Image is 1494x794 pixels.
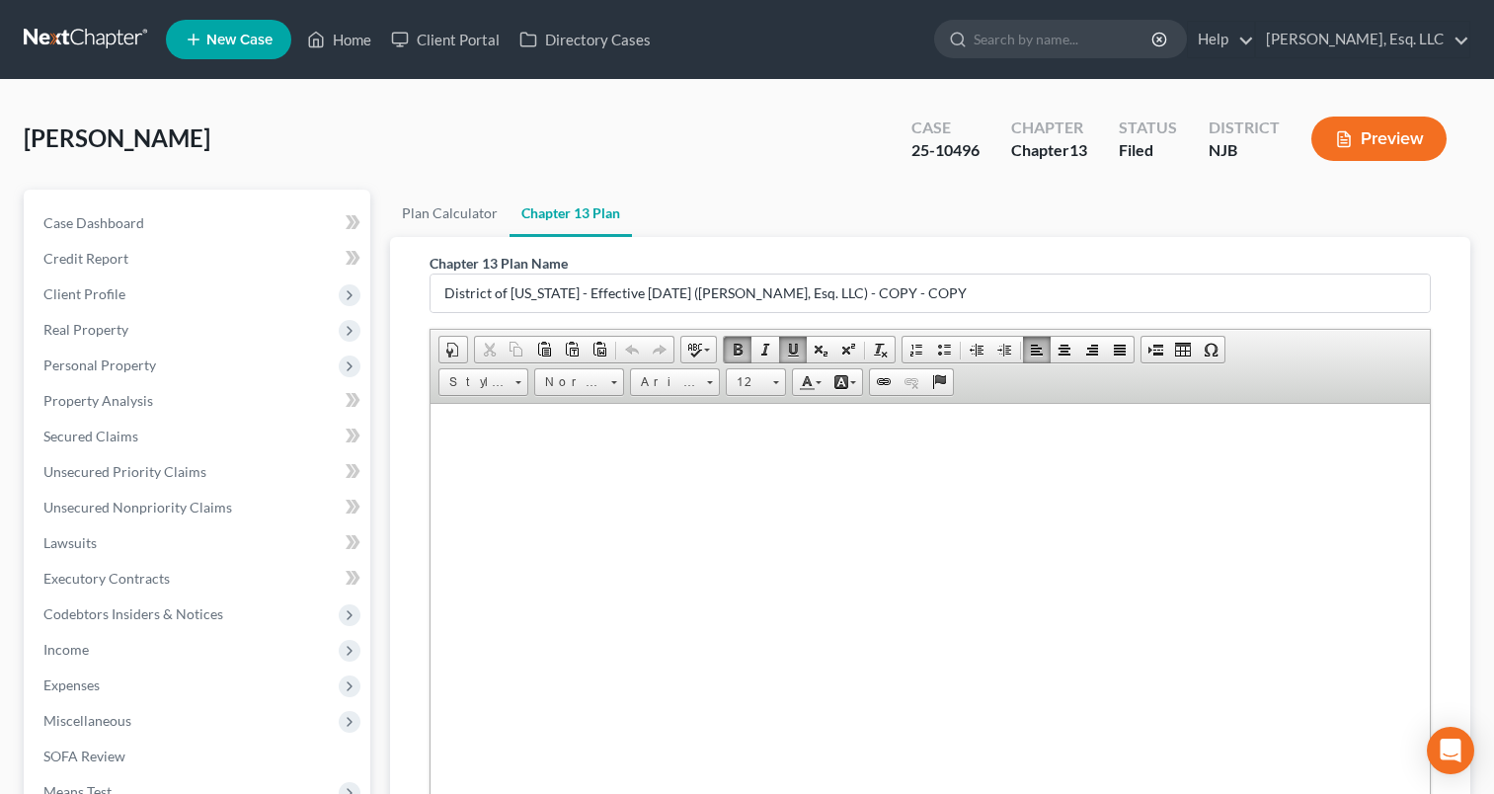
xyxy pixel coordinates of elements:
a: Help [1188,22,1254,57]
label: Chapter 13 Plan Name [430,253,568,274]
span: Real Property [43,321,128,338]
a: SOFA Review [28,739,370,774]
div: NJB [1209,139,1280,162]
a: Remove Format [867,337,895,362]
a: Insert/Remove Numbered List [903,337,930,362]
a: Insert/Remove Bulleted List [930,337,958,362]
span: Personal Property [43,357,156,373]
a: Unlink [898,369,925,395]
a: Align Left [1023,337,1051,362]
div: 25-10496 [911,139,980,162]
a: Directory Cases [510,22,661,57]
a: Normal [534,368,624,396]
a: Plan Calculator [390,190,510,237]
span: Case Dashboard [43,214,144,231]
a: Subscript [807,337,834,362]
span: Codebtors Insiders & Notices [43,605,223,622]
a: Case Dashboard [28,205,370,241]
div: Case [911,117,980,139]
a: Decrease Indent [963,337,990,362]
a: Lawsuits [28,525,370,561]
a: Link [870,369,898,395]
a: Justify [1106,337,1134,362]
a: Copy [503,337,530,362]
span: Client Profile [43,285,125,302]
a: Document Properties [439,337,467,362]
a: [PERSON_NAME], Esq. LLC [1256,22,1469,57]
span: 12 [727,369,766,395]
a: Unsecured Nonpriority Claims [28,490,370,525]
a: Executory Contracts [28,561,370,596]
span: Expenses [43,676,100,693]
a: Paste [530,337,558,362]
a: Align Right [1078,337,1106,362]
a: 12 [726,368,786,396]
a: Arial [630,368,720,396]
a: Styles [438,368,528,396]
span: Credit Report [43,250,128,267]
button: Preview [1311,117,1447,161]
span: Property Analysis [43,392,153,409]
span: Unsecured Nonpriority Claims [43,499,232,516]
span: Miscellaneous [43,712,131,729]
a: Paste as plain text [558,337,586,362]
span: 13 [1069,140,1087,159]
div: Chapter [1011,139,1087,162]
a: Underline [779,337,807,362]
span: Lawsuits [43,534,97,551]
div: Status [1119,117,1177,139]
span: New Case [206,33,273,47]
a: Home [297,22,381,57]
span: Normal [535,369,604,395]
a: Redo [646,337,673,362]
a: Undo [618,337,646,362]
span: Executory Contracts [43,570,170,587]
a: Insert Page Break for Printing [1141,337,1169,362]
a: Anchor [925,369,953,395]
div: Filed [1119,139,1177,162]
a: Paste from Word [586,337,613,362]
span: Styles [439,369,509,395]
span: Income [43,641,89,658]
a: Text Color [793,369,827,395]
span: Arial [631,369,700,395]
a: Credit Report [28,241,370,277]
div: District [1209,117,1280,139]
a: Bold [724,337,751,362]
a: Secured Claims [28,419,370,454]
a: Center [1051,337,1078,362]
a: Cut [475,337,503,362]
a: Client Portal [381,22,510,57]
a: Superscript [834,337,862,362]
a: Italic [751,337,779,362]
a: Insert Special Character [1197,337,1224,362]
span: Secured Claims [43,428,138,444]
input: Search by name... [974,21,1154,57]
a: Table [1169,337,1197,362]
div: Open Intercom Messenger [1427,727,1474,774]
a: Unsecured Priority Claims [28,454,370,490]
input: Enter name... [431,275,1430,312]
div: Chapter [1011,117,1087,139]
a: Spell Checker [681,337,716,362]
span: [PERSON_NAME] [24,123,210,152]
a: Property Analysis [28,383,370,419]
a: Increase Indent [990,337,1018,362]
a: Chapter 13 Plan [510,190,632,237]
a: Background Color [827,369,862,395]
span: Unsecured Priority Claims [43,463,206,480]
span: SOFA Review [43,748,125,764]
